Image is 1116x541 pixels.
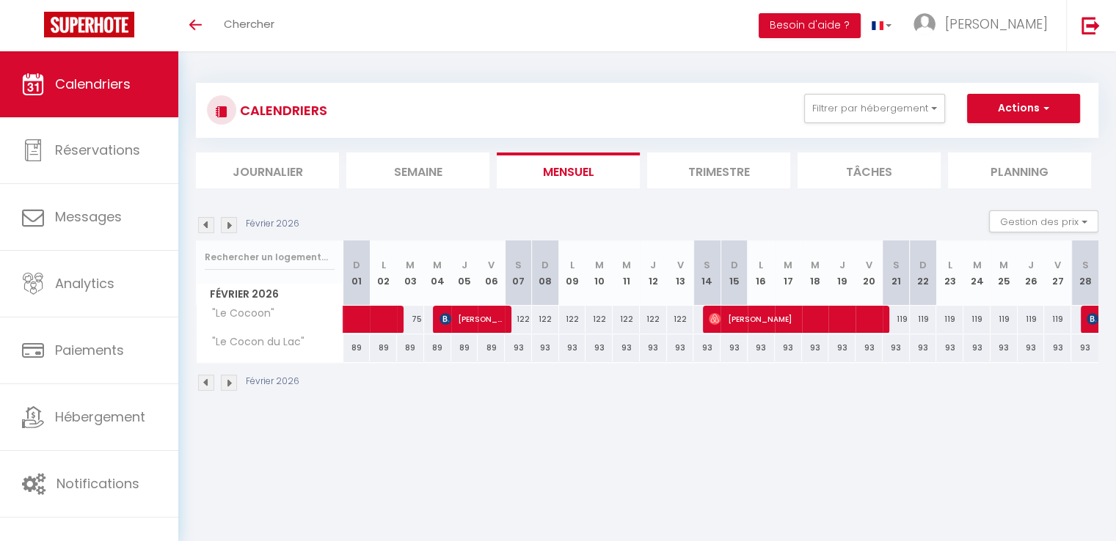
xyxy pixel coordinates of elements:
div: 89 [424,334,451,361]
div: 122 [505,306,532,333]
div: 119 [910,306,937,333]
div: 93 [802,334,829,361]
div: 93 [748,334,775,361]
button: Gestion des prix [989,210,1098,232]
th: 04 [424,240,451,306]
abbr: J [839,258,845,272]
abbr: V [488,258,495,272]
li: Journalier [196,152,339,188]
span: Réservations [55,141,140,159]
span: Analytics [55,274,114,292]
abbr: D [541,258,549,272]
div: 93 [991,334,1018,361]
div: 93 [586,334,613,361]
span: Chercher [224,16,274,32]
div: 122 [532,306,559,333]
abbr: M [595,258,604,272]
th: 28 [1071,240,1098,306]
h3: CALENDRIERS [236,94,327,127]
span: Paiements [55,341,124,359]
div: 93 [856,334,883,361]
span: Notifications [56,474,139,493]
th: 27 [1044,240,1071,306]
abbr: L [570,258,575,272]
th: 05 [451,240,478,306]
div: 122 [586,306,613,333]
th: 08 [532,240,559,306]
img: Super Booking [44,12,134,37]
abbr: D [919,258,927,272]
div: 93 [640,334,667,361]
div: 93 [532,334,559,361]
span: Hébergement [55,408,145,426]
th: 10 [586,240,613,306]
div: 93 [828,334,856,361]
div: 119 [963,306,991,333]
div: 93 [559,334,586,361]
span: "Le Cocon du Lac" [199,334,308,350]
th: 09 [559,240,586,306]
li: Planning [948,152,1091,188]
th: 06 [478,240,505,306]
th: 16 [748,240,775,306]
span: Février 2026 [197,284,343,305]
div: 89 [397,334,424,361]
span: Calendriers [55,75,131,93]
div: 122 [613,306,640,333]
th: 13 [667,240,694,306]
div: 119 [991,306,1018,333]
span: [PERSON_NAME] [945,15,1048,33]
abbr: L [948,258,952,272]
div: 93 [505,334,532,361]
img: logout [1082,16,1100,34]
button: Actions [967,94,1080,123]
abbr: M [972,258,981,272]
div: 89 [451,334,478,361]
p: Février 2026 [246,375,299,389]
th: 23 [936,240,963,306]
abbr: M [433,258,442,272]
abbr: J [462,258,467,272]
button: Ouvrir le widget de chat LiveChat [12,6,56,50]
button: Besoin d'aide ? [759,13,861,38]
div: 93 [1044,334,1071,361]
div: 119 [883,306,910,333]
abbr: L [382,258,386,272]
th: 15 [721,240,748,306]
div: 122 [559,306,586,333]
abbr: M [999,258,1008,272]
div: 89 [343,334,371,361]
li: Trimestre [647,152,790,188]
th: 02 [370,240,397,306]
th: 20 [856,240,883,306]
abbr: S [1082,258,1088,272]
abbr: S [893,258,900,272]
th: 01 [343,240,371,306]
th: 19 [828,240,856,306]
th: 22 [910,240,937,306]
abbr: V [1054,258,1061,272]
th: 14 [693,240,721,306]
abbr: L [759,258,763,272]
th: 11 [613,240,640,306]
abbr: J [1028,258,1034,272]
div: 93 [667,334,694,361]
th: 07 [505,240,532,306]
div: 93 [693,334,721,361]
img: ... [913,13,936,35]
span: Messages [55,207,122,226]
abbr: D [353,258,360,272]
li: Semaine [346,152,489,188]
span: [PERSON_NAME] [709,305,880,333]
div: 93 [721,334,748,361]
div: 119 [936,306,963,333]
div: 122 [667,306,694,333]
div: 93 [613,334,640,361]
abbr: S [704,258,710,272]
abbr: V [866,258,872,272]
input: Rechercher un logement... [205,244,335,270]
p: Février 2026 [246,217,299,231]
abbr: M [622,258,631,272]
div: 93 [1018,334,1045,361]
div: 119 [1018,306,1045,333]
